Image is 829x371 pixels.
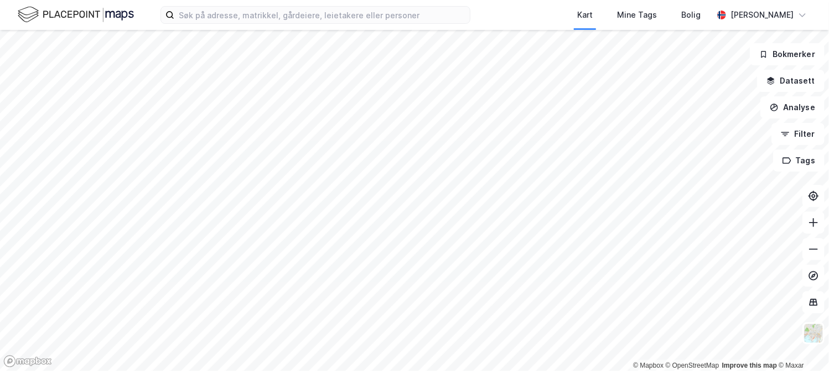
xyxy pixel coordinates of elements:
button: Bokmerker [750,43,825,65]
a: Mapbox homepage [3,355,52,368]
div: [PERSON_NAME] [730,8,794,22]
button: Datasett [757,70,825,92]
a: Improve this map [722,362,777,369]
button: Filter [771,123,825,145]
a: Mapbox [633,362,664,369]
button: Tags [773,150,825,172]
input: Søk på adresse, matrikkel, gårdeiere, leietakere eller personer [174,7,470,23]
iframe: Chat Widget [774,318,829,371]
button: Analyse [760,96,825,118]
div: Mine Tags [617,8,657,22]
div: Kontrollprogram for chat [774,318,829,371]
img: logo.f888ab2527a4732fd821a326f86c7f29.svg [18,5,134,24]
div: Bolig [681,8,701,22]
div: Kart [577,8,593,22]
a: OpenStreetMap [666,362,719,369]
